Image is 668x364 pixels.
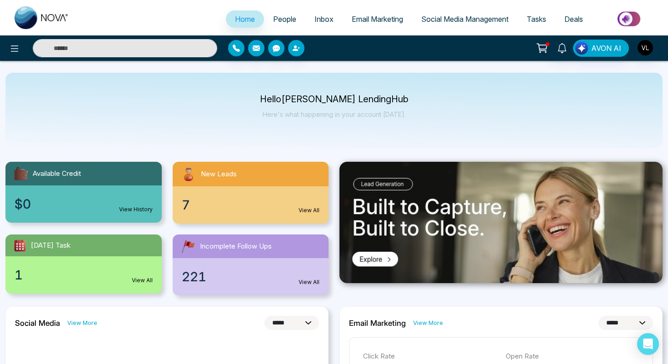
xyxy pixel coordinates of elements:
img: newLeads.svg [180,165,197,183]
a: Email Marketing [343,10,412,28]
span: Social Media Management [421,15,508,24]
span: 7 [182,195,190,214]
a: Inbox [305,10,343,28]
span: 221 [182,267,206,286]
a: Incomplete Follow Ups221View All [167,234,334,295]
h2: Social Media [15,319,60,328]
p: Open Rate [506,351,639,362]
span: $0 [15,194,31,214]
p: Here's what happening in your account [DATE]. [260,110,409,118]
img: todayTask.svg [13,238,27,253]
span: New Leads [201,169,237,180]
a: View History [119,205,153,214]
a: View All [299,278,319,286]
img: User Avatar [638,40,653,55]
span: Tasks [527,15,546,24]
a: View More [413,319,443,327]
a: People [264,10,305,28]
span: AVON AI [591,43,621,54]
a: View All [299,206,319,214]
span: People [273,15,296,24]
img: followUps.svg [180,238,196,254]
p: Click Rate [363,351,497,362]
p: Hello [PERSON_NAME] LendingHub [260,95,409,103]
a: Deals [555,10,592,28]
div: Open Intercom Messenger [637,333,659,355]
span: Available Credit [33,169,81,179]
a: View All [132,276,153,284]
span: Home [235,15,255,24]
a: Social Media Management [412,10,518,28]
img: availableCredit.svg [13,165,29,182]
a: View More [67,319,97,327]
a: Tasks [518,10,555,28]
img: . [339,162,663,283]
button: AVON AI [573,40,629,57]
span: 1 [15,265,23,284]
a: Home [226,10,264,28]
a: New Leads7View All [167,162,334,224]
h2: Email Marketing [349,319,406,328]
img: Lead Flow [575,42,588,55]
img: Nova CRM Logo [15,6,69,29]
span: Incomplete Follow Ups [200,241,272,252]
img: Market-place.gif [597,9,663,29]
span: Email Marketing [352,15,403,24]
span: [DATE] Task [31,240,70,251]
span: Deals [564,15,583,24]
span: Inbox [314,15,334,24]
